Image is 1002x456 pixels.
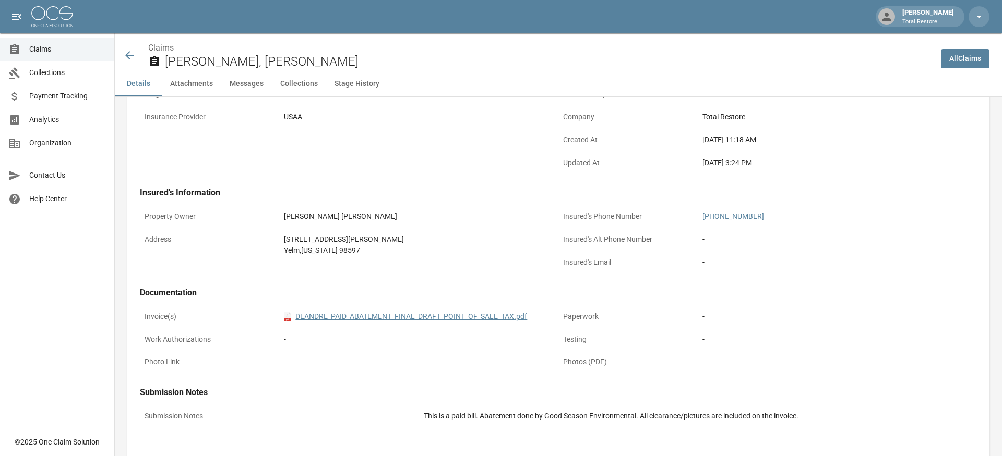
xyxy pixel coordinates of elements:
h2: [PERSON_NAME], [PERSON_NAME] [165,54,933,69]
div: anchor tabs [115,71,1002,96]
button: Collections [272,71,326,96]
p: Paperwork [558,306,698,327]
div: [DATE] 11:18 AM [702,134,972,145]
div: © 2025 One Claim Solution [15,437,100,447]
p: Insured's Alt Phone Number [558,229,698,250]
div: - [702,356,972,367]
span: Claims [29,44,106,55]
p: Total Restore [902,18,954,27]
a: [PHONE_NUMBER] [702,212,764,220]
p: Insured's Email [558,252,698,273]
button: Attachments [162,71,221,96]
p: Property Owner [140,206,279,227]
div: [STREET_ADDRESS][PERSON_NAME] [284,234,554,245]
button: Stage History [326,71,388,96]
p: Photo Link [140,352,279,372]
h4: Documentation [140,288,977,298]
div: This is a paid bill. Abatement done by Good Season Environmental. All clearance/pictures are incl... [424,411,972,422]
button: open drawer [6,6,27,27]
span: Analytics [29,114,106,125]
div: - [284,356,554,367]
div: - [702,257,972,268]
span: Help Center [29,193,106,204]
div: Total Restore [702,112,972,122]
button: Messages [221,71,272,96]
div: USAA [284,112,554,122]
span: Organization [29,138,106,149]
div: [DATE] 3:24 PM [702,157,972,168]
p: Testing [558,329,698,350]
p: Updated At [558,153,698,173]
div: - [702,311,972,322]
h4: Insured's Information [140,188,977,198]
div: - [284,334,554,345]
a: AllClaims [941,49,989,68]
span: Contact Us [29,170,106,181]
p: Insured's Phone Number [558,206,698,227]
a: pdfDEANDRE_PAID_ABATEMENT_FINAL_DRAFT_POINT_OF_SALE_TAX.pdf [284,311,527,322]
p: Invoice(s) [140,306,279,327]
div: - [702,334,972,345]
span: Payment Tracking [29,91,106,102]
nav: breadcrumb [148,42,933,54]
p: Submission Notes [140,406,419,426]
h4: Submission Notes [140,387,977,398]
p: Address [140,229,279,250]
div: [PERSON_NAME] [898,7,958,26]
img: ocs-logo-white-transparent.png [31,6,73,27]
div: - [702,234,972,245]
p: Work Authorizations [140,329,279,350]
p: Company [558,107,698,127]
p: Created At [558,130,698,150]
p: Photos (PDF) [558,352,698,372]
div: Yelm , [US_STATE] 98597 [284,245,554,256]
a: Claims [148,43,174,53]
span: Collections [29,67,106,78]
div: [PERSON_NAME] [PERSON_NAME] [284,211,554,222]
p: Insurance Provider [140,107,279,127]
button: Details [115,71,162,96]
